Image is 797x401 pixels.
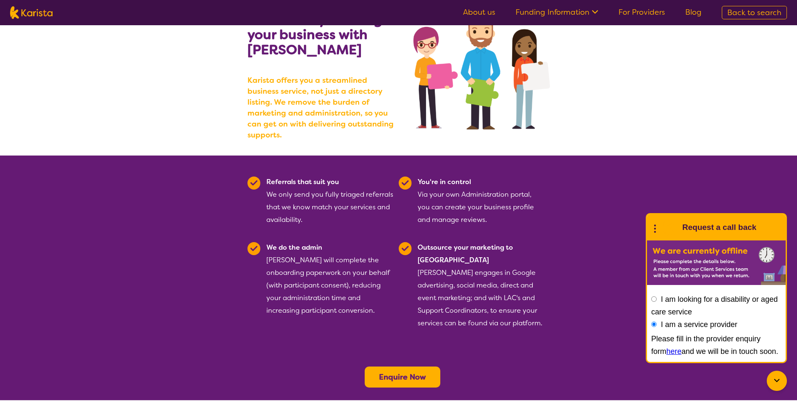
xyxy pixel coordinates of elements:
a: About us [463,7,495,17]
b: Outsource your marketing to [GEOGRAPHIC_DATA] [418,243,513,264]
img: grow your business with Karista [413,12,550,129]
img: Karista [660,219,677,236]
img: Tick [247,242,260,255]
img: Tick [399,177,412,190]
div: [PERSON_NAME] will complete the onboarding paperwork on your behalf (with participant consent), r... [266,241,394,330]
b: You're in control [418,177,471,186]
img: Tick [399,242,412,255]
b: Learn how you can grow your business with [PERSON_NAME] [247,11,406,58]
div: Please fill in the provider enquiry form and we will be in touch soon. [651,332,781,358]
b: Karista offers you a streamlined business service, not just a directory listing. We remove the bu... [247,75,399,140]
a: For Providers [618,7,665,17]
label: I am looking for a disability or aged care service [651,295,778,316]
a: Back to search [722,6,787,19]
a: Enquire Now [379,372,426,382]
label: I am a service provider [661,320,737,329]
div: Via your own Administration portal, you can create your business profile and manage reviews. [418,176,545,226]
img: Tick [247,177,260,190]
b: Referrals that suit you [266,177,339,186]
h1: Request a call back [682,221,756,234]
div: [PERSON_NAME] engages in Google advertising, social media, direct and event marketing; and with L... [418,241,545,330]
button: Enquire Now [365,367,440,388]
a: Funding Information [516,7,598,17]
img: Karista offline chat form to request call back [647,240,786,285]
div: We only send you fully triaged referrals that we know match your services and availability. [266,176,394,226]
b: We do the admin [266,243,322,252]
a: here [666,347,681,356]
span: Back to search [727,8,781,18]
a: Blog [685,7,702,17]
img: Karista logo [10,6,53,19]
